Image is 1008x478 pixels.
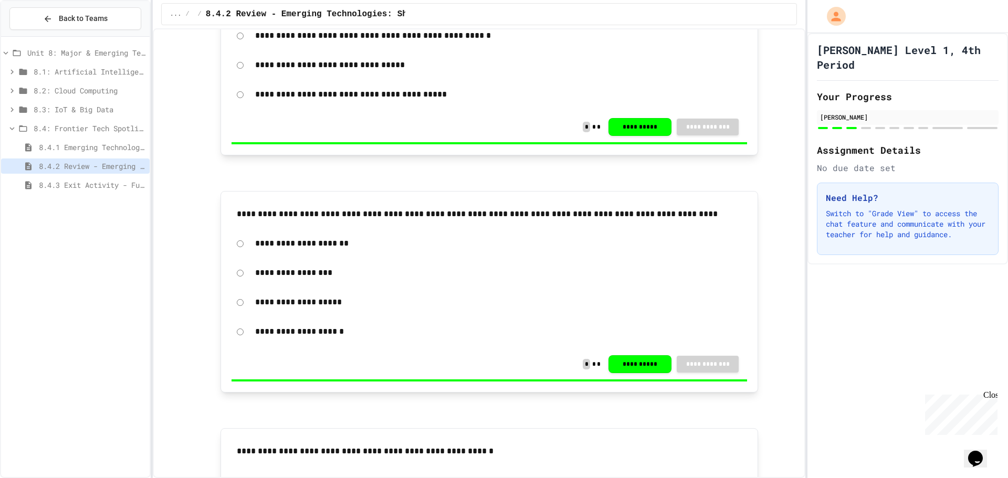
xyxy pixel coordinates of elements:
[27,47,145,58] span: Unit 8: Major & Emerging Technologies
[59,13,108,24] span: Back to Teams
[817,89,999,104] h2: Your Progress
[39,161,145,172] span: 8.4.2 Review - Emerging Technologies: Shaping Our Digital Future
[34,66,145,77] span: 8.1: Artificial Intelligence Basics
[39,179,145,190] span: 8.4.3 Exit Activity - Future Tech Challenge
[34,104,145,115] span: 8.3: IoT & Big Data
[170,10,182,18] span: ...
[817,162,999,174] div: No due date set
[826,208,990,240] p: Switch to "Grade View" to access the chat feature and communicate with your teacher for help and ...
[817,143,999,157] h2: Assignment Details
[34,123,145,134] span: 8.4: Frontier Tech Spotlight
[206,8,529,20] span: 8.4.2 Review - Emerging Technologies: Shaping Our Digital Future
[816,4,848,28] div: My Account
[198,10,202,18] span: /
[820,112,995,122] div: [PERSON_NAME]
[921,390,997,435] iframe: chat widget
[39,142,145,153] span: 8.4.1 Emerging Technologies: Shaping Our Digital Future
[964,436,997,468] iframe: chat widget
[185,10,189,18] span: /
[826,192,990,204] h3: Need Help?
[34,85,145,96] span: 8.2: Cloud Computing
[817,43,999,72] h1: [PERSON_NAME] Level 1, 4th Period
[4,4,72,67] div: Chat with us now!Close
